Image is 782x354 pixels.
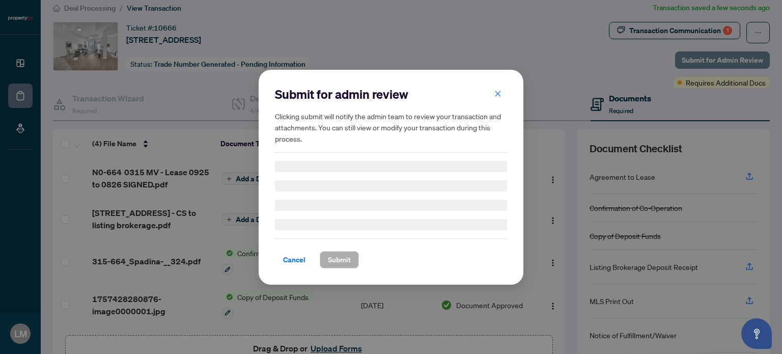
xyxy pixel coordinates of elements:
[320,251,359,268] button: Submit
[741,318,772,349] button: Open asap
[283,252,305,268] span: Cancel
[275,111,507,144] h5: Clicking submit will notify the admin team to review your transaction and attachments. You can st...
[494,90,501,97] span: close
[275,86,507,102] h2: Submit for admin review
[275,251,314,268] button: Cancel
